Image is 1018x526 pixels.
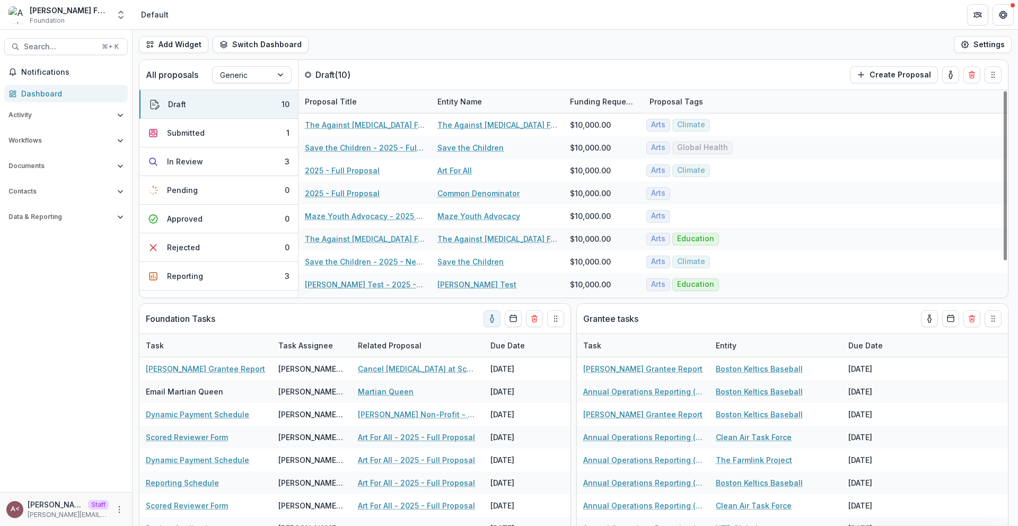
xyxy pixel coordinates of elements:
div: Due Date [484,340,531,351]
div: $10,000.00 [570,256,611,267]
button: Partners [967,4,988,25]
a: Martian Queen [358,386,414,397]
span: Arts [651,234,665,243]
div: [DATE] [842,449,922,471]
div: Related Proposal [352,334,484,357]
div: Entity Name [431,90,564,113]
a: Art For All [437,165,472,176]
div: Funding Requested [564,96,643,107]
div: [DATE] [484,494,564,517]
a: The Against [MEDICAL_DATA] Foundation [437,233,557,244]
a: Save the Children [437,256,504,267]
button: Delete card [963,66,980,83]
a: Clean Air Task Force [716,500,792,511]
div: Entity [709,340,743,351]
span: Arts [651,120,665,129]
a: Maze Youth Advocacy [437,211,520,222]
button: In Review3 [139,147,298,176]
div: Reporting [167,270,203,282]
span: Arts [651,212,665,221]
div: [DATE] [484,471,564,494]
div: $10,000.00 [570,211,611,222]
button: More [113,503,126,516]
div: Due Date [842,334,922,357]
button: Calendar [942,310,959,327]
div: 3 [285,156,289,167]
div: Proposal Tags [643,96,709,107]
span: Search... [24,42,95,51]
a: Dynamic Payment Schedule [146,454,249,466]
button: Drag [547,310,564,327]
p: Staff [88,500,109,510]
div: Andrew Clegg <andrew@trytemelio.com> [11,506,20,513]
a: Boston Keltics Baseball [716,409,803,420]
span: Education [677,280,714,289]
span: Arts [651,280,665,289]
a: Annual Operations Reporting (atw) [583,454,703,466]
span: Global Health [677,143,728,152]
a: Scored Reviewer Form [146,432,228,443]
button: Open Documents [4,157,128,174]
div: [DATE] [484,380,564,403]
a: The Farmlink Project [716,454,792,466]
button: Draft10 [139,90,298,119]
div: [DATE] [842,494,922,517]
div: Submitted [167,127,205,138]
button: Rejected0 [139,233,298,262]
a: Maze Youth Advocacy - 2025 - [PERSON_NAME] [305,211,425,222]
div: ⌘ + K [100,41,121,52]
span: Arts [651,166,665,175]
div: Pending [167,185,198,196]
div: [DATE] [842,357,922,380]
div: Task Assignee [272,334,352,357]
span: Workflows [8,137,113,144]
a: Annual Operations Reporting (atw) [583,386,703,397]
div: 0 [285,213,289,224]
div: Task [577,334,709,357]
div: Rejected [167,242,200,253]
button: Approved0 [139,205,298,233]
button: toggle-assigned-to-me [484,310,501,327]
div: $10,000.00 [570,165,611,176]
div: Draft [168,99,186,110]
div: [PERSON_NAME] <[PERSON_NAME][EMAIL_ADDRESS][DOMAIN_NAME]> [278,386,345,397]
button: Calendar [505,310,522,327]
span: Data & Reporting [8,213,113,221]
div: $10,000.00 [570,142,611,153]
a: 2025 - Full Proposal [305,165,380,176]
a: [PERSON_NAME] Grantee Report [583,363,703,374]
p: Grantee tasks [583,312,638,325]
nav: breadcrumb [137,7,173,22]
a: [PERSON_NAME] Grantee Report [583,409,703,420]
a: Art For All - 2025 - Full Proposal [358,477,475,488]
div: 0 [285,242,289,253]
div: [DATE] [842,403,922,426]
div: 3 [285,270,289,282]
a: [PERSON_NAME] Test [437,279,516,290]
span: Arts [651,257,665,266]
a: [PERSON_NAME] Non-Profit - 2024 - Hackathon Form [358,409,478,420]
a: The Against [MEDICAL_DATA] Foundation - 2025 - Full Proposal [305,119,425,130]
a: Annual Operations Reporting (atw) [583,500,703,511]
button: Open Activity [4,107,128,124]
div: [PERSON_NAME] <[PERSON_NAME][EMAIL_ADDRESS][DOMAIN_NAME]> [278,500,345,511]
div: Task [577,340,608,351]
button: Add Widget [139,36,208,53]
a: Dynamic Payment Schedule [146,409,249,420]
a: [PERSON_NAME] Grantee Report [146,363,265,374]
a: Boston Keltics Baseball [716,477,803,488]
div: [PERSON_NAME] <[PERSON_NAME][EMAIL_ADDRESS][DOMAIN_NAME]> [278,409,345,420]
span: Documents [8,162,113,170]
div: [DATE] [484,357,564,380]
button: Search... [4,38,128,55]
div: Approved [167,213,203,224]
button: Settings [954,36,1012,53]
a: Dashboard [4,85,128,102]
div: 10 [282,99,289,110]
div: [DATE] [842,471,922,494]
div: Task [139,334,272,357]
button: toggle-assigned-to-me [942,66,959,83]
